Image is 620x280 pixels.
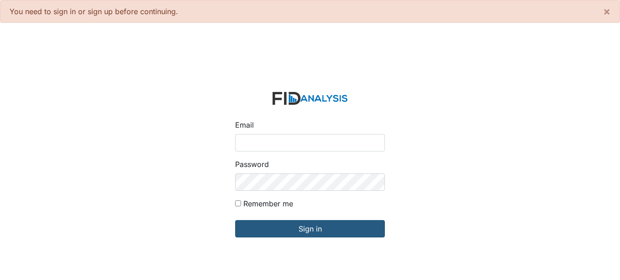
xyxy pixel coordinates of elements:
[594,0,620,22] button: ×
[243,198,293,209] label: Remember me
[235,220,385,237] input: Sign in
[273,92,347,105] img: logo-2fc8c6e3336f68795322cb6e9a2b9007179b544421de10c17bdaae8622450297.svg
[603,5,610,18] span: ×
[235,119,254,130] label: Email
[235,159,269,170] label: Password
